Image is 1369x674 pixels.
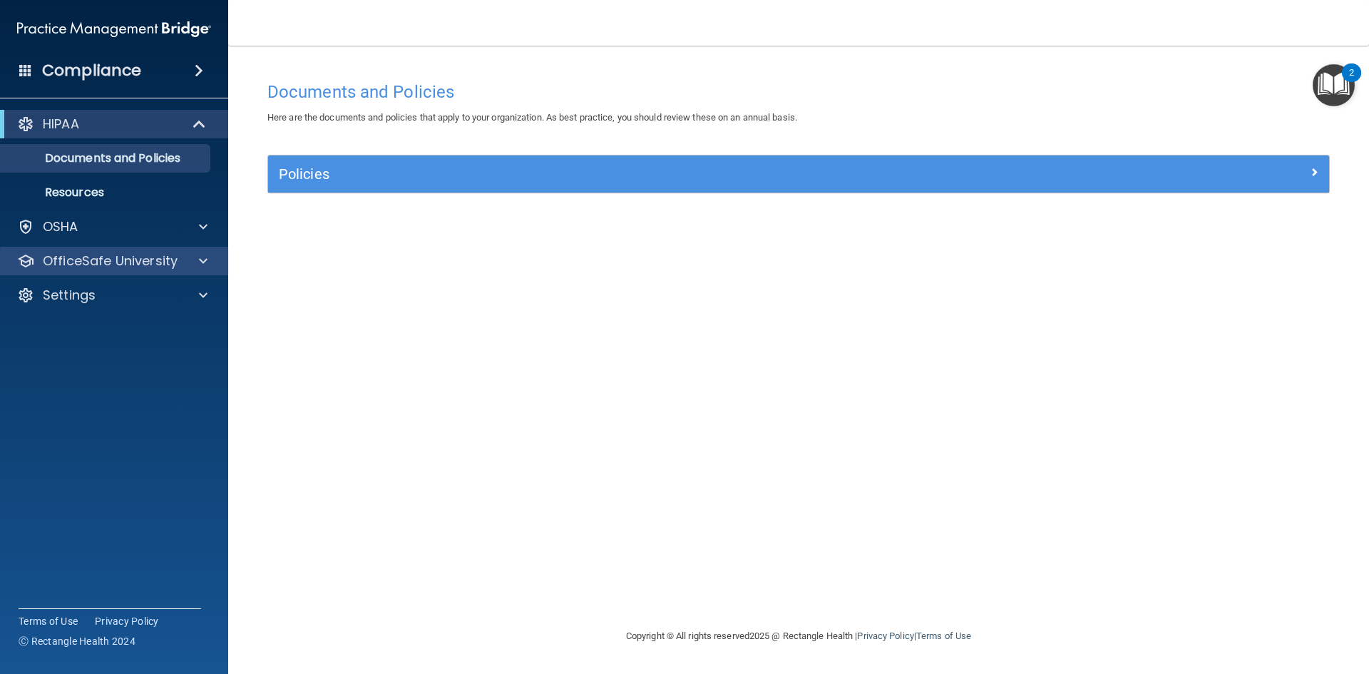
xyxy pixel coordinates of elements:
p: Documents and Policies [9,151,204,165]
p: Settings [43,287,96,304]
a: Privacy Policy [95,614,159,628]
div: Copyright © All rights reserved 2025 @ Rectangle Health | | [538,613,1059,659]
a: Settings [17,287,207,304]
span: Here are the documents and policies that apply to your organization. As best practice, you should... [267,112,797,123]
button: Open Resource Center, 2 new notifications [1313,64,1355,106]
a: HIPAA [17,116,207,133]
img: PMB logo [17,15,211,44]
a: Terms of Use [19,614,78,628]
a: Policies [279,163,1318,185]
h5: Policies [279,166,1053,182]
h4: Documents and Policies [267,83,1330,101]
p: OSHA [43,218,78,235]
a: Terms of Use [916,630,971,641]
p: HIPAA [43,116,79,133]
p: OfficeSafe University [43,252,178,270]
div: 2 [1349,73,1354,91]
a: Privacy Policy [857,630,913,641]
a: OSHA [17,218,207,235]
p: Resources [9,185,204,200]
span: Ⓒ Rectangle Health 2024 [19,634,135,648]
h4: Compliance [42,61,141,81]
a: OfficeSafe University [17,252,207,270]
